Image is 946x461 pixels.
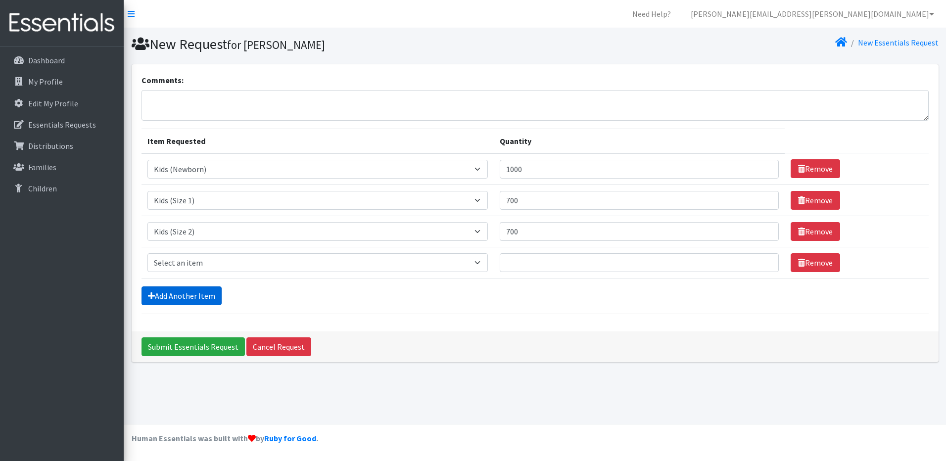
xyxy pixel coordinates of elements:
[4,115,120,135] a: Essentials Requests
[4,179,120,198] a: Children
[4,157,120,177] a: Families
[264,433,316,443] a: Ruby for Good
[791,191,840,210] a: Remove
[4,50,120,70] a: Dashboard
[28,162,56,172] p: Families
[142,286,222,305] a: Add Another Item
[28,55,65,65] p: Dashboard
[132,433,318,443] strong: Human Essentials was built with by .
[791,253,840,272] a: Remove
[227,38,325,52] small: for [PERSON_NAME]
[28,184,57,193] p: Children
[4,6,120,40] img: HumanEssentials
[142,129,494,153] th: Item Requested
[28,77,63,87] p: My Profile
[142,337,245,356] input: Submit Essentials Request
[4,93,120,113] a: Edit My Profile
[142,74,184,86] label: Comments:
[791,159,840,178] a: Remove
[494,129,785,153] th: Quantity
[28,98,78,108] p: Edit My Profile
[4,136,120,156] a: Distributions
[132,36,531,53] h1: New Request
[791,222,840,241] a: Remove
[858,38,939,47] a: New Essentials Request
[28,120,96,130] p: Essentials Requests
[4,72,120,92] a: My Profile
[246,337,311,356] a: Cancel Request
[624,4,679,24] a: Need Help?
[28,141,73,151] p: Distributions
[683,4,942,24] a: [PERSON_NAME][EMAIL_ADDRESS][PERSON_NAME][DOMAIN_NAME]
